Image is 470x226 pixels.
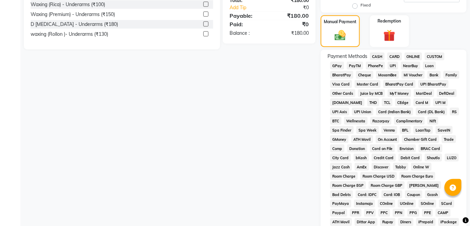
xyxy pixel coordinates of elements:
[352,108,373,116] span: UPI Union
[401,62,420,70] span: NearBuy
[379,209,390,217] span: PPC
[330,163,352,171] span: Jazz Cash
[330,209,347,217] span: Paypal
[276,4,314,11] div: ₹0
[438,218,459,226] span: iPackage
[360,172,397,180] span: Room Charge USD
[330,172,358,180] span: Room Charge
[382,191,403,198] span: Card: IOB
[398,218,414,226] span: Diners
[370,52,385,60] span: CASH
[418,80,449,88] span: UPI BharatPay
[387,52,402,60] span: CARD
[224,12,269,20] div: Payable:
[382,126,398,134] span: Venmo
[442,135,456,143] span: Trade
[416,218,436,226] span: iPrepaid
[354,154,369,162] span: bKash
[330,154,351,162] span: City Card
[376,71,399,79] span: MosamBee
[398,145,416,152] span: Envision
[419,145,442,152] span: BRAC Card
[364,209,376,217] span: PPV
[402,71,425,79] span: MI Voucher
[436,126,453,134] span: SaveIN
[330,71,353,79] span: BharatPay
[224,20,269,28] div: Paid:
[31,1,105,8] div: Waxing (Rica) - Underarms (₹100)
[330,145,345,152] span: Comp
[414,89,434,97] span: MariDeal
[393,209,405,217] span: PPN
[400,172,436,180] span: Room Charge Euro
[331,29,349,42] img: _cash.svg
[378,18,401,24] label: Redemption
[414,99,431,106] span: Card M
[330,89,355,97] span: Other Cards
[399,154,422,162] span: Debit Card
[407,181,441,189] span: [PERSON_NAME]
[407,209,419,217] span: PPG
[354,200,375,208] span: Instamojo
[445,154,459,162] span: LUZO
[330,181,366,189] span: Room Charge EGP
[360,2,371,8] label: Fixed
[450,108,459,116] span: RS
[370,117,392,125] span: Razorpay
[269,30,314,37] div: ₹180.00
[31,21,118,28] div: D [MEDICAL_DATA] - Underarms (₹180)
[405,191,422,198] span: Coupon
[330,108,349,116] span: UPI Axis
[436,209,451,217] span: CAMP
[425,191,440,198] span: Gcash
[269,20,314,28] div: ₹0
[427,71,441,79] span: Bank
[330,126,354,134] span: Spa Finder
[414,126,433,134] span: LoanTap
[347,62,363,70] span: PayTM
[425,154,442,162] span: Shoutlo
[330,62,344,70] span: GPay
[411,163,432,171] span: Online W
[425,52,444,60] span: CUSTOM
[330,99,365,106] span: [DOMAIN_NAME]
[356,126,379,134] span: Spa Week
[351,135,373,143] span: ATH Movil
[355,218,377,226] span: Dittor App
[398,200,416,208] span: UOnline
[330,80,352,88] span: Visa Card
[344,117,368,125] span: Wellnessta
[395,99,411,106] span: CEdge
[443,71,459,79] span: Family
[433,99,448,106] span: UPI M
[423,62,436,70] span: Loan
[422,209,433,217] span: PPE
[356,191,379,198] span: Card: IDFC
[400,126,411,134] span: BFL
[439,200,454,208] span: SCard
[388,89,412,97] span: MyT Money
[419,200,436,208] span: SOnline
[330,135,349,143] span: GMoney
[378,200,396,208] span: COnline
[224,30,269,37] div: Balance :
[437,89,457,97] span: DefiDeal
[405,52,422,60] span: ONLINE
[393,163,408,171] span: Tabby
[372,163,391,171] span: Discover
[269,12,314,20] div: ₹180.00
[370,145,395,152] span: Card on File
[380,218,396,226] span: Rupay
[388,62,398,70] span: UPI
[366,62,385,70] span: PhonePe
[356,71,373,79] span: Cheque
[380,28,399,43] img: _gift.svg
[328,53,367,60] span: Payment Methods
[330,191,353,198] span: Bad Debts
[383,80,416,88] span: BharatPay Card
[369,181,405,189] span: Room Charge GBP
[376,108,414,116] span: Card (Indian Bank)
[330,200,351,208] span: PayMaya
[355,163,369,171] span: AmEx
[427,117,438,125] span: Nift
